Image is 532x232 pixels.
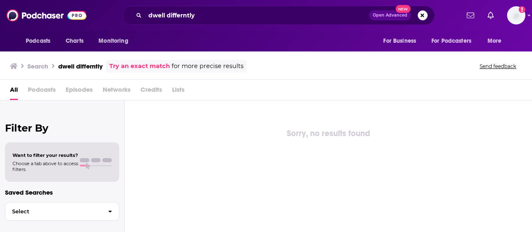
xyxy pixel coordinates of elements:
h2: Filter By [5,122,119,134]
button: open menu [482,33,512,49]
a: Charts [60,33,89,49]
span: Choose a tab above to access filters. [12,161,78,172]
span: Podcasts [26,35,50,47]
button: Open AdvancedNew [369,10,411,20]
span: Want to filter your results? [12,152,78,158]
h3: Search [27,62,48,70]
a: Try an exact match [109,61,170,71]
button: open menu [377,33,426,49]
input: Search podcasts, credits, & more... [145,9,369,22]
button: Show profile menu [507,6,525,24]
span: Charts [66,35,84,47]
span: New [396,5,411,13]
button: Send feedback [477,63,519,70]
span: Lists [172,83,185,100]
span: For Podcasters [431,35,471,47]
span: Episodes [66,83,93,100]
button: Select [5,202,119,221]
span: Podcasts [28,83,56,100]
span: Monitoring [99,35,128,47]
span: Credits [140,83,162,100]
span: More [488,35,502,47]
svg: Add a profile image [519,6,525,13]
span: Networks [103,83,131,100]
p: Saved Searches [5,188,119,196]
img: Podchaser - Follow, Share and Rate Podcasts [7,7,86,23]
a: Show notifications dropdown [484,8,497,22]
div: Search podcasts, credits, & more... [122,6,435,25]
a: All [10,83,18,100]
span: for more precise results [172,61,244,71]
span: For Business [383,35,416,47]
button: open menu [20,33,61,49]
span: Open Advanced [373,13,407,17]
button: open menu [93,33,139,49]
span: Logged in as WPubPR1 [507,6,525,24]
div: Sorry, no results found [125,127,532,140]
span: Select [5,209,101,214]
button: open menu [426,33,483,49]
h3: dwell differntly [58,62,103,70]
a: Show notifications dropdown [463,8,478,22]
img: User Profile [507,6,525,24]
